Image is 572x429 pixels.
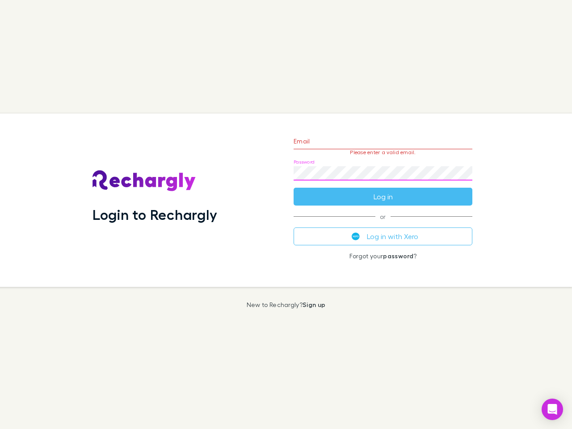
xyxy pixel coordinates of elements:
[542,399,563,420] div: Open Intercom Messenger
[294,216,472,217] span: or
[294,159,315,165] label: Password
[294,149,472,156] p: Please enter a valid email.
[247,301,326,308] p: New to Rechargly?
[303,301,325,308] a: Sign up
[294,227,472,245] button: Log in with Xero
[294,252,472,260] p: Forgot your ?
[294,188,472,206] button: Log in
[352,232,360,240] img: Xero's logo
[93,170,196,192] img: Rechargly's Logo
[383,252,413,260] a: password
[93,206,217,223] h1: Login to Rechargly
